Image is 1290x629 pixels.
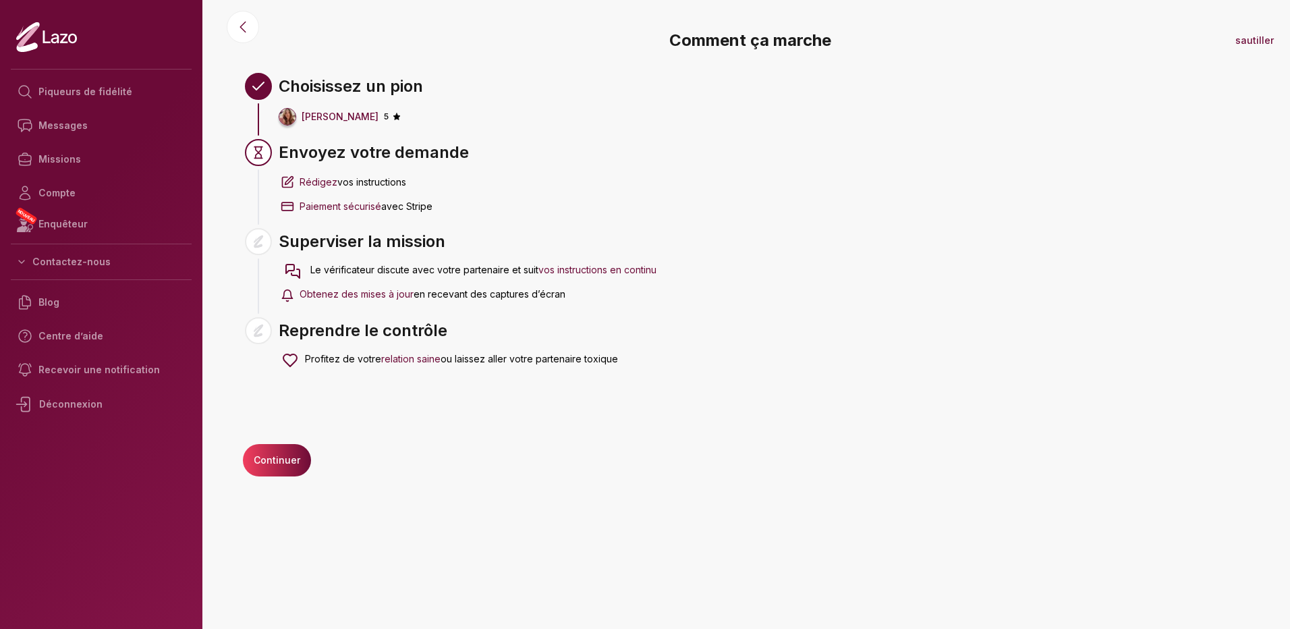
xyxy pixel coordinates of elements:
span: Obtenez des mises à jour [300,288,414,300]
font: Compte [38,186,76,200]
h3: Envoyez votre demande [279,144,469,161]
span: NOUVEAU [15,207,37,225]
font: Messages [38,119,88,132]
button: Continuer [243,444,311,476]
span: Paiement sécurisé [300,200,381,212]
a: Recevoir une notification [11,353,192,387]
span: relation saine [381,353,441,364]
a: Compte [11,176,192,210]
p: avec Stripe [300,200,432,213]
a: Centre d’aide [11,319,192,353]
span: [PERSON_NAME] [302,110,378,124]
a: Messages [11,109,192,142]
a: NOUVEAUEnquêteur [11,210,192,238]
a: Blog [11,285,192,319]
img: avatar [279,108,296,126]
p: Profitez de votre ou laissez aller votre partenaire toxique [305,352,618,366]
a: Missions [11,142,192,176]
font: Blog [38,296,59,309]
font: 5 [384,111,389,122]
a: Piqueurs de fidélité [11,75,192,109]
h3: Comment ça marche [669,30,831,51]
font: Contactez-nous [32,255,111,269]
font: Piqueurs de fidélité [38,85,132,99]
p: vos instructions [300,175,406,189]
font: Recevoir une notification [38,363,160,377]
font: Enquêteur [38,217,88,231]
h3: Choisissez un pion [279,78,423,94]
p: en recevant des captures d’écran [300,288,565,301]
font: Missions [38,153,81,166]
span: vos instructions en continu [538,264,656,275]
font: Centre d’aide [38,329,103,343]
font: Déconnexion [39,398,103,411]
span: Rédigez [300,176,337,188]
button: Contactez-nous [11,250,192,274]
p: Le vérificateur discute avec votre partenaire et suit [310,263,656,277]
button: sautiller [1225,24,1285,57]
h3: Reprendre le contrôle [279,323,618,339]
h3: Superviser la mission [279,234,656,250]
